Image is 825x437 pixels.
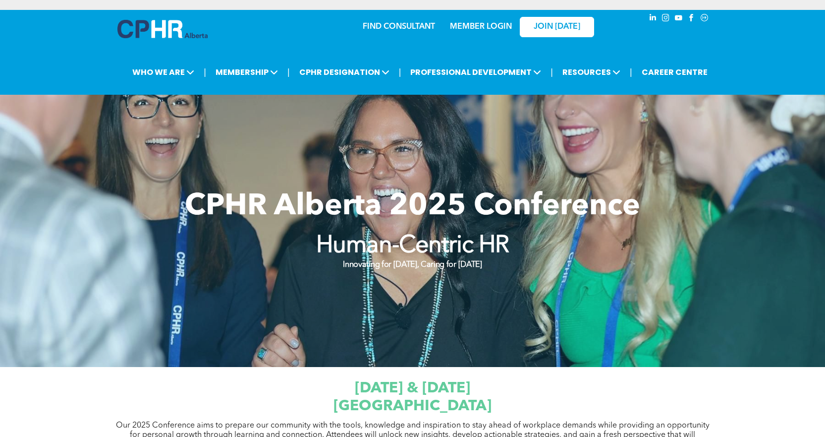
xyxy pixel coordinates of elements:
li: | [399,62,401,82]
strong: Innovating for [DATE], Caring for [DATE] [343,261,482,269]
a: CAREER CENTRE [639,63,711,81]
span: JOIN [DATE] [534,22,580,32]
img: A blue and white logo for cp alberta [117,20,208,38]
a: JOIN [DATE] [520,17,594,37]
a: FIND CONSULTANT [363,23,435,31]
li: | [550,62,553,82]
a: MEMBER LOGIN [450,23,512,31]
span: WHO WE ARE [129,63,197,81]
li: | [630,62,632,82]
a: Social network [699,12,710,26]
a: linkedin [648,12,659,26]
span: PROFESSIONAL DEVELOPMENT [407,63,544,81]
a: youtube [673,12,684,26]
span: [DATE] & [DATE] [355,381,470,396]
span: CPHR Alberta 2025 Conference [185,192,640,222]
span: [GEOGRAPHIC_DATA] [333,399,492,414]
a: instagram [660,12,671,26]
span: RESOURCES [559,63,623,81]
li: | [287,62,290,82]
span: MEMBERSHIP [213,63,281,81]
strong: Human-Centric HR [316,234,509,258]
span: CPHR DESIGNATION [296,63,392,81]
li: | [204,62,206,82]
a: facebook [686,12,697,26]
